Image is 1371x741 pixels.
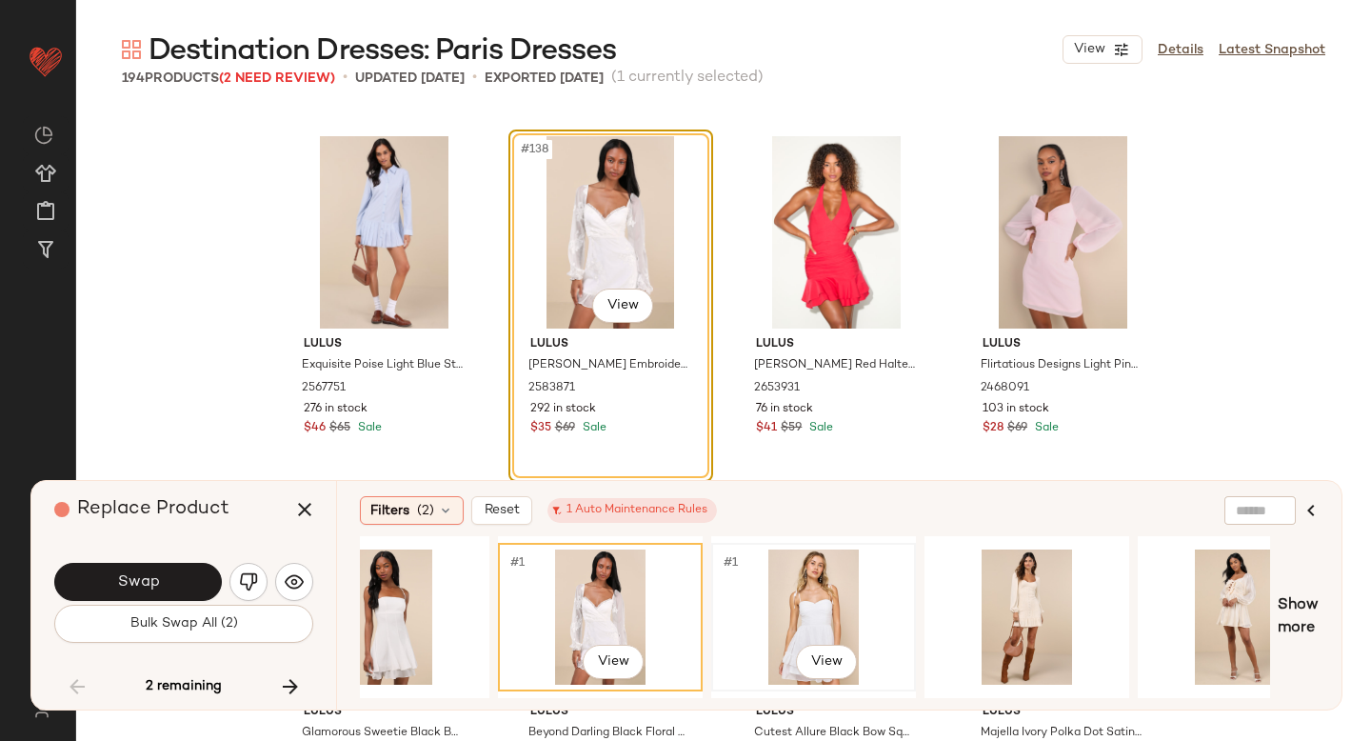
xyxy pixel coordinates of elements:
[239,572,258,591] img: svg%3e
[1158,40,1203,60] a: Details
[505,550,696,685] img: 12382261_2583871.jpg
[471,496,532,525] button: Reset
[304,704,465,721] span: Lulus
[285,572,304,591] img: svg%3e
[983,704,1143,721] span: Lulus
[754,380,800,397] span: 2653931
[530,704,691,721] span: Lulus
[756,336,917,353] span: Lulus
[528,357,689,374] span: [PERSON_NAME] Embroidered Long Sleeve Mini Dress
[557,502,707,519] div: 1 Auto Maintenance Rules
[122,40,141,59] img: svg%3e
[1278,594,1319,640] span: Show more
[981,357,1142,374] span: Flirtatious Designs Light Pink Chiffon Balloon Sleeve Mini Dress
[472,67,477,90] span: •
[302,380,346,397] span: 2567751
[508,553,528,572] span: #1
[122,71,145,86] span: 194
[54,563,222,601] button: Swap
[355,69,465,89] p: updated [DATE]
[146,678,222,695] span: 2 remaining
[583,645,644,679] button: View
[931,550,1123,685] img: 12020121_2491496.jpg
[149,32,616,70] span: Destination Dresses: Paris Dresses
[592,289,653,323] button: View
[718,550,909,685] img: 11453101_2339531.jpg
[27,42,65,80] img: heart_red.DM2ytmEG.svg
[484,503,520,518] span: Reset
[756,420,777,437] span: $41
[1031,422,1059,434] span: Sale
[754,357,915,374] span: [PERSON_NAME] Red Halter Drop Waist Ruffled Mini Dress
[485,69,604,89] p: Exported [DATE]
[1073,42,1105,57] span: View
[756,704,917,721] span: Lulus
[370,501,409,521] span: Filters
[122,69,335,89] div: Products
[116,573,159,591] span: Swap
[54,605,313,643] button: Bulk Swap All (2)
[722,553,742,572] span: #1
[611,67,764,90] span: (1 currently selected)
[519,140,552,159] span: #138
[34,126,53,145] img: svg%3e
[756,401,813,418] span: 76 in stock
[304,420,326,437] span: $46
[981,380,1029,397] span: 2468091
[1007,420,1027,437] span: $69
[967,136,1159,329] img: 11862101_2468091.jpg
[983,336,1143,353] span: Lulus
[343,67,348,90] span: •
[596,654,628,670] span: View
[23,703,60,718] img: svg%3e
[1144,550,1336,685] img: 11903521_2453411.jpg
[983,420,1003,437] span: $28
[1219,40,1325,60] a: Latest Snapshot
[288,136,480,329] img: 12329001_2567751.jpg
[528,380,575,397] span: 2583871
[129,616,238,631] span: Bulk Swap All (2)
[219,71,335,86] span: (2 Need Review)
[781,420,802,437] span: $59
[304,336,465,353] span: Lulus
[417,501,434,521] span: (2)
[606,298,639,313] span: View
[77,499,229,519] span: Replace Product
[796,645,857,679] button: View
[354,422,382,434] span: Sale
[302,357,463,374] span: Exquisite Poise Light Blue Striped Collared Mini Dress
[805,422,833,434] span: Sale
[983,401,1049,418] span: 103 in stock
[515,136,706,329] img: 12382261_2583871.jpg
[304,401,368,418] span: 276 in stock
[1063,35,1142,64] button: View
[741,136,932,329] img: 2653931_2_01_hero_Retakes_2025-08-12.jpg
[329,420,350,437] span: $65
[809,654,842,670] span: View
